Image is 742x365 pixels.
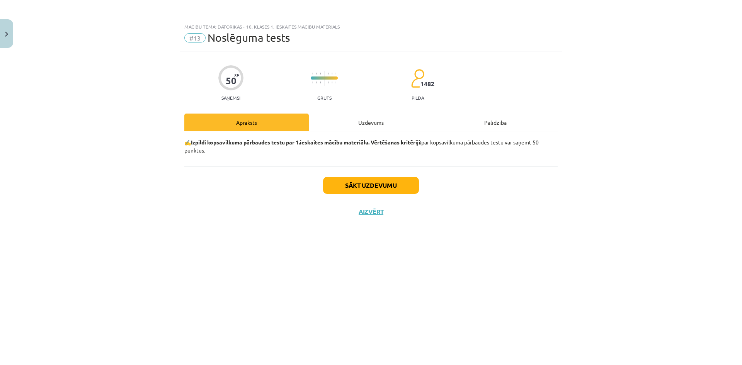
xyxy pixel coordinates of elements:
p: pilda [412,95,424,100]
span: 1482 [420,80,434,87]
img: icon-short-line-57e1e144782c952c97e751825c79c345078a6d821885a25fce030b3d8c18986b.svg [335,81,336,83]
span: XP [234,73,239,77]
img: icon-short-line-57e1e144782c952c97e751825c79c345078a6d821885a25fce030b3d8c18986b.svg [316,73,317,75]
img: icon-short-line-57e1e144782c952c97e751825c79c345078a6d821885a25fce030b3d8c18986b.svg [312,73,313,75]
img: icon-short-line-57e1e144782c952c97e751825c79c345078a6d821885a25fce030b3d8c18986b.svg [316,81,317,83]
img: icon-long-line-d9ea69661e0d244f92f715978eff75569469978d946b2353a9bb055b3ed8787d.svg [324,71,325,86]
div: Mācību tēma: Datorikas - 10. klases 1. ieskaites mācību materiāls [184,24,558,29]
button: Sākt uzdevumu [323,177,419,194]
div: Palīdzība [433,114,558,131]
button: Aizvērt [356,208,386,216]
img: icon-short-line-57e1e144782c952c97e751825c79c345078a6d821885a25fce030b3d8c18986b.svg [320,73,321,75]
b: Izpildi kopsavilkuma pārbaudes testu par 1.ieskaites mācību materiālu. Vērtēšanas kritēriji: [191,139,421,146]
span: #13 [184,33,206,42]
img: icon-short-line-57e1e144782c952c97e751825c79c345078a6d821885a25fce030b3d8c18986b.svg [335,73,336,75]
p: ✍️ par kopsavilkuma pārbaudes testu var saņemt 50 punktus. [184,138,558,154]
img: icon-close-lesson-0947bae3869378f0d4975bcd49f059093ad1ed9edebbc8119c70593378902aed.svg [5,32,8,37]
div: Apraksts [184,114,309,131]
div: 50 [226,75,237,86]
img: icon-short-line-57e1e144782c952c97e751825c79c345078a6d821885a25fce030b3d8c18986b.svg [320,81,321,83]
p: Grūts [317,95,332,100]
p: Saņemsi [218,95,243,100]
img: icon-short-line-57e1e144782c952c97e751825c79c345078a6d821885a25fce030b3d8c18986b.svg [312,81,313,83]
img: students-c634bb4e5e11cddfef0936a35e636f08e4e9abd3cc4e673bd6f9a4125e45ecb1.svg [411,69,424,88]
span: Noslēguma tests [208,31,290,44]
div: Uzdevums [309,114,433,131]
